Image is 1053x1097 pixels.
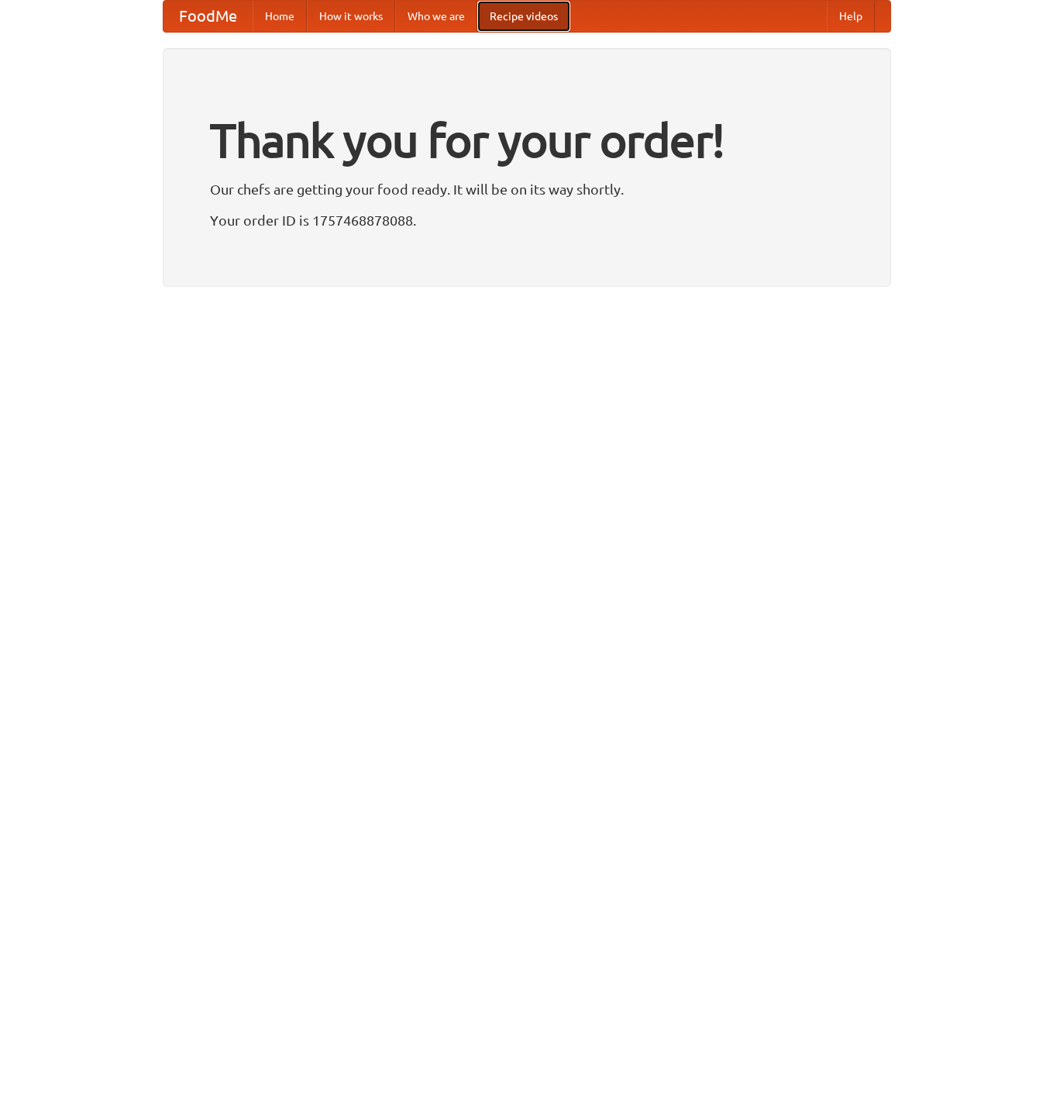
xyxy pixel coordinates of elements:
[477,1,570,32] a: Recipe videos
[827,1,875,32] a: Help
[210,103,844,178] h1: Thank you for your order!
[163,1,253,32] a: FoodMe
[253,1,307,32] a: Home
[395,1,477,32] a: Who we are
[210,209,844,232] p: Your order ID is 1757468878088.
[307,1,395,32] a: How it works
[210,178,844,201] p: Our chefs are getting your food ready. It will be on its way shortly.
